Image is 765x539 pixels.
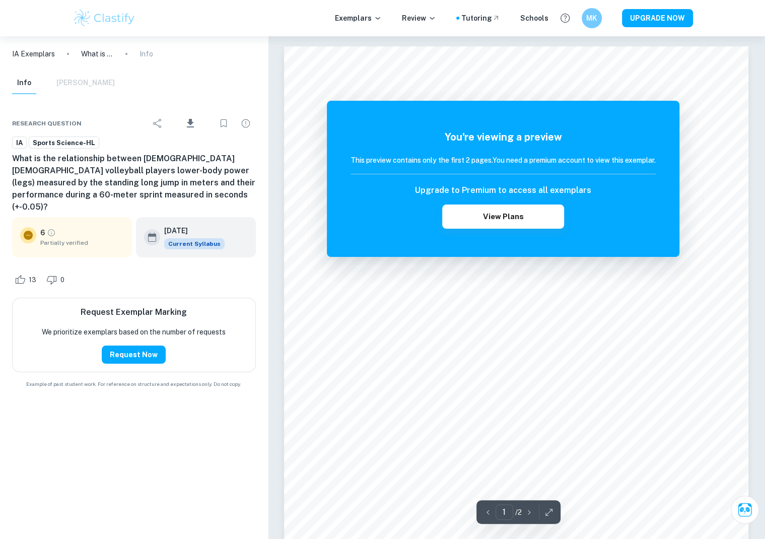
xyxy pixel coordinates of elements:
[81,306,187,318] h6: Request Exemplar Marking
[402,13,436,24] p: Review
[520,13,548,24] a: Schools
[40,238,124,247] span: Partially verified
[40,227,45,238] p: 6
[140,48,153,59] p: Info
[148,113,168,133] div: Share
[23,275,42,285] span: 13
[12,153,256,213] h6: What is the relationship between [DEMOGRAPHIC_DATA] [DEMOGRAPHIC_DATA] volleyball players lower-b...
[73,8,136,28] img: Clastify logo
[582,8,602,28] button: MK
[55,275,70,285] span: 0
[236,113,256,133] div: Report issue
[102,346,166,364] button: Request Now
[44,272,70,288] div: Dislike
[12,119,82,128] span: Research question
[586,13,597,24] h6: MK
[214,113,234,133] div: Bookmark
[415,184,591,196] h6: Upgrade to Premium to access all exemplars
[164,238,225,249] span: Current Syllabus
[170,110,212,137] div: Download
[622,9,693,27] button: UPGRADE NOW
[29,138,99,148] span: Sports Science-HL
[164,225,217,236] h6: [DATE]
[42,326,226,338] p: We prioritize exemplars based on the number of requests
[12,272,42,288] div: Like
[29,137,99,149] a: Sports Science-HL
[351,155,656,166] h6: This preview contains only the first 2 pages. You need a premium account to view this exemplar.
[13,138,26,148] span: IA
[47,228,56,237] a: Grade partially verified
[12,48,55,59] a: IA Exemplars
[731,496,759,524] button: Ask Clai
[461,13,500,24] a: Tutoring
[12,380,256,388] span: Example of past student work. For reference on structure and expectations only. Do not copy.
[164,238,225,249] div: This exemplar is based on the current syllabus. Feel free to refer to it for inspiration/ideas wh...
[12,137,27,149] a: IA
[351,129,656,145] h5: You're viewing a preview
[515,507,522,518] p: / 2
[557,10,574,27] button: Help and Feedback
[81,48,113,59] p: What is the relationship between [DEMOGRAPHIC_DATA] [DEMOGRAPHIC_DATA] volleyball players lower-b...
[12,72,36,94] button: Info
[442,205,564,229] button: View Plans
[335,13,382,24] p: Exemplars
